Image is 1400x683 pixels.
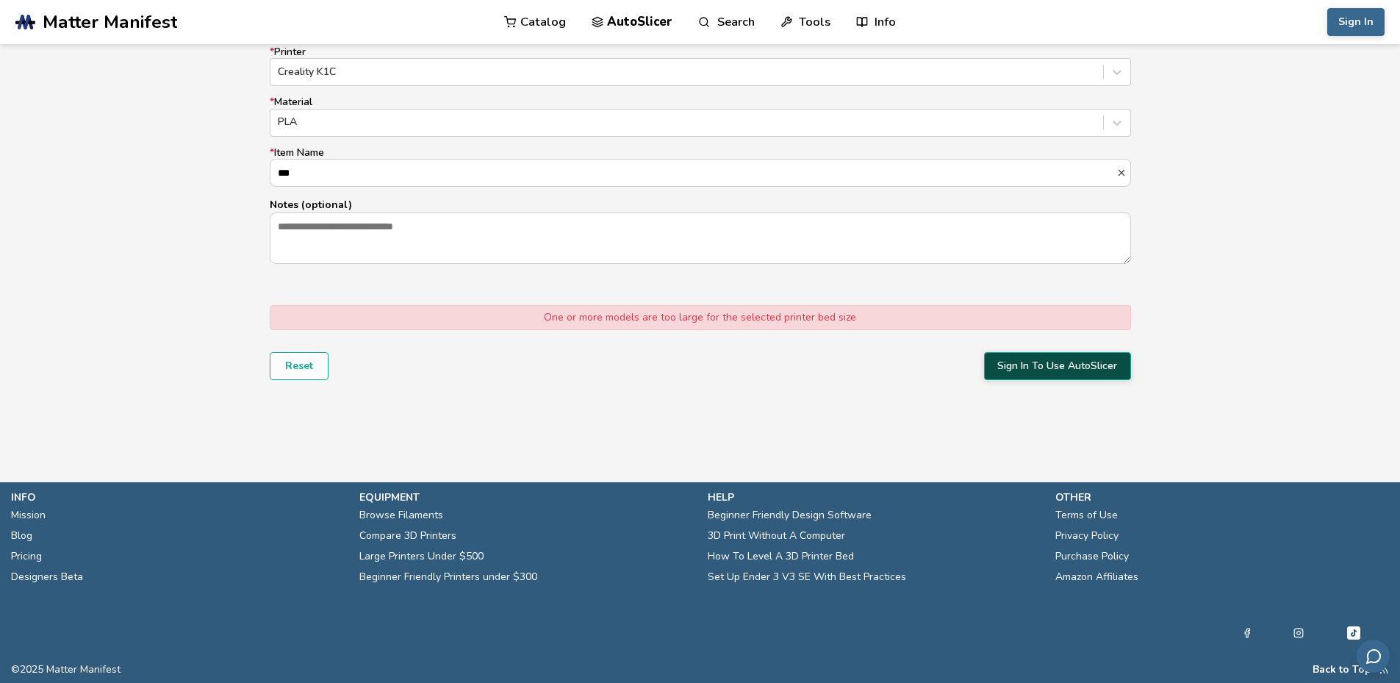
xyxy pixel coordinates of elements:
span: Matter Manifest [43,12,177,32]
a: Browse Filaments [359,505,443,526]
p: help [708,490,1041,505]
button: Reset [270,352,329,380]
a: Set Up Ender 3 V3 SE With Best Practices [708,567,906,587]
div: One or more models are too large for the selected printer bed size [270,305,1131,330]
a: Facebook [1242,624,1252,642]
input: *Item Name [270,160,1116,186]
a: Beginner Friendly Printers under $300 [359,567,537,587]
a: Privacy Policy [1055,526,1119,546]
label: Printer [270,46,1131,86]
p: Notes (optional) [270,197,1131,212]
a: Purchase Policy [1055,546,1129,567]
a: Blog [11,526,32,546]
label: Material [270,96,1131,136]
a: Terms of Use [1055,505,1118,526]
a: Pricing [11,546,42,567]
button: Sign In To Use AutoSlicer [984,352,1131,380]
a: Compare 3D Printers [359,526,456,546]
a: 3D Print Without A Computer [708,526,845,546]
a: Tiktok [1345,624,1363,642]
p: other [1055,490,1389,505]
p: info [11,490,345,505]
button: Send feedback via email [1357,640,1390,673]
a: How To Level A 3D Printer Bed [708,546,854,567]
a: Large Printers Under $500 [359,546,484,567]
a: RSS Feed [1379,664,1389,676]
button: Back to Top [1313,664,1371,676]
label: Item Name [270,147,1131,187]
button: Sign In [1327,8,1385,36]
a: Mission [11,505,46,526]
a: Instagram [1293,624,1304,642]
button: *Item Name [1116,168,1130,178]
textarea: Notes (optional) [270,213,1130,263]
a: Amazon Affiliates [1055,567,1138,587]
span: © 2025 Matter Manifest [11,664,121,676]
a: Designers Beta [11,567,83,587]
p: equipment [359,490,693,505]
a: Beginner Friendly Design Software [708,505,872,526]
